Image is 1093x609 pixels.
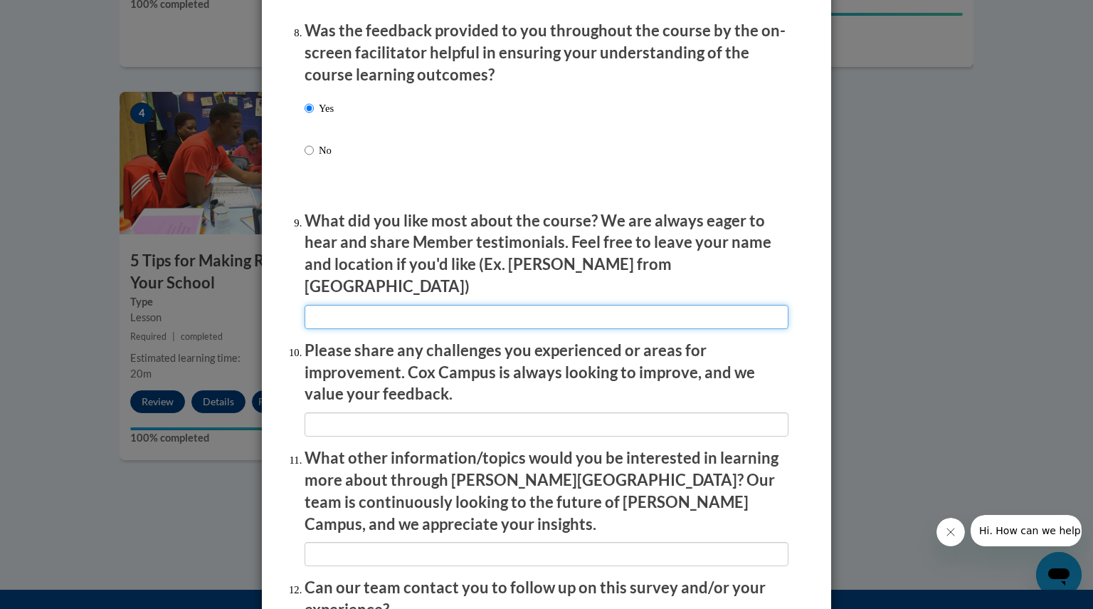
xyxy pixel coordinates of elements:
[305,142,314,158] input: No
[9,10,115,21] span: Hi. How can we help?
[319,142,334,158] p: No
[305,20,788,85] p: Was the feedback provided to you throughout the course by the on-screen facilitator helpful in en...
[305,210,788,298] p: What did you like most about the course? We are always eager to hear and share Member testimonial...
[936,518,965,546] iframe: Close message
[305,340,788,405] p: Please share any challenges you experienced or areas for improvement. Cox Campus is always lookin...
[971,515,1082,546] iframe: Message from company
[319,100,334,116] p: Yes
[305,447,788,535] p: What other information/topics would you be interested in learning more about through [PERSON_NAME...
[305,100,314,116] input: Yes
